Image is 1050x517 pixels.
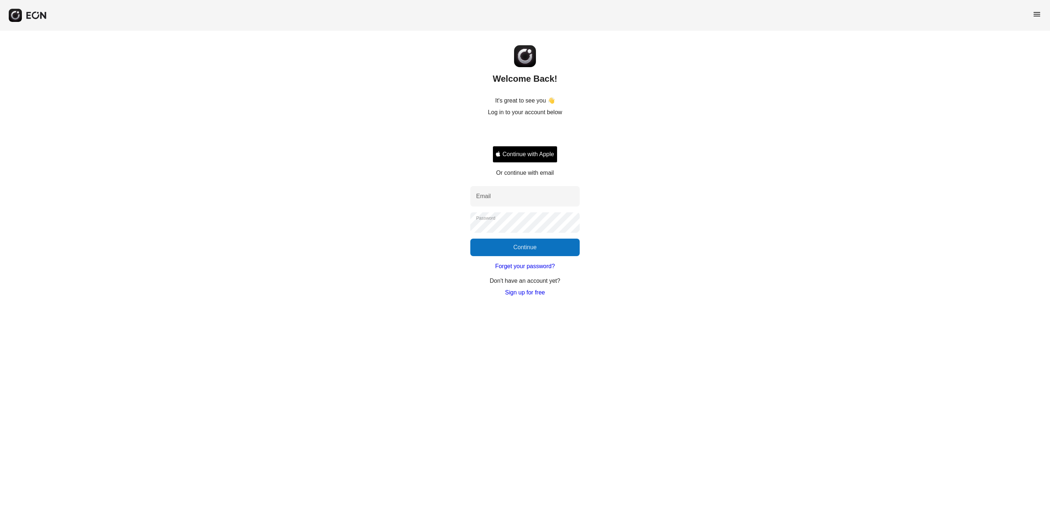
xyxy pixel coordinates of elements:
[493,146,557,163] button: Signin with apple ID
[476,192,491,201] label: Email
[490,277,560,285] p: Don't have an account yet?
[1032,10,1041,19] span: menu
[488,108,562,117] p: Log in to your account below
[505,288,545,297] a: Sign up for free
[476,215,495,221] label: Password
[493,73,557,85] h2: Welcome Back!
[470,239,580,256] button: Continue
[495,262,555,271] a: Forget your password?
[496,169,554,177] p: Or continue with email
[495,96,555,105] p: It's great to see you 👋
